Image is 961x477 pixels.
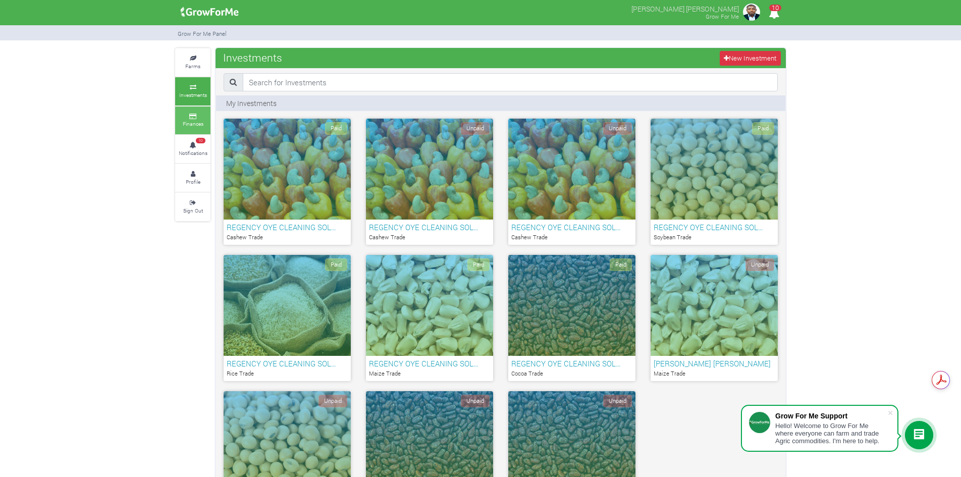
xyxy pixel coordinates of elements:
[177,2,242,22] img: growforme image
[631,2,739,14] p: [PERSON_NAME] [PERSON_NAME]
[227,359,348,368] h6: REGENCY OYE CLEANING SOL…
[226,98,277,109] p: My Investments
[227,223,348,232] h6: REGENCY OYE CLEANING SOL…
[196,138,205,144] span: 10
[752,122,774,135] span: Paid
[508,255,635,381] a: Paid REGENCY OYE CLEANING SOL… Cocoa Trade
[221,47,285,68] span: Investments
[175,48,210,76] a: Farms
[651,255,778,381] a: Unpaid [PERSON_NAME] [PERSON_NAME] Maize Trade
[179,91,207,98] small: Investments
[654,369,775,378] p: Maize Trade
[243,73,778,91] input: Search for Investments
[461,395,490,407] span: Unpaid
[369,359,490,368] h6: REGENCY OYE CLEANING SOL…
[764,10,784,19] a: 10
[183,207,203,214] small: Sign Out
[654,233,775,242] p: Soybean Trade
[775,422,887,445] div: Hello! Welcome to Grow For Me where everyone can farm and trade Agric commodities. I'm here to help.
[186,178,200,185] small: Profile
[511,369,632,378] p: Cocoa Trade
[775,412,887,420] div: Grow For Me Support
[224,119,351,245] a: Paid REGENCY OYE CLEANING SOL… Cashew Trade
[651,119,778,245] a: Paid REGENCY OYE CLEANING SOL… Soybean Trade
[764,2,784,25] i: Notifications
[369,369,490,378] p: Maize Trade
[175,77,210,105] a: Investments
[227,369,348,378] p: Rice Trade
[511,223,632,232] h6: REGENCY OYE CLEANING SOL…
[318,395,347,407] span: Unpaid
[366,255,493,381] a: Paid REGENCY OYE CLEANING SOL… Maize Trade
[325,122,347,135] span: Paid
[603,122,632,135] span: Unpaid
[654,223,775,232] h6: REGENCY OYE CLEANING SOL…
[769,5,781,11] span: 10
[461,122,490,135] span: Unpaid
[720,51,781,66] a: New Investment
[178,30,227,37] small: Grow For Me Panel
[511,233,632,242] p: Cashew Trade
[467,258,490,271] span: Paid
[369,233,490,242] p: Cashew Trade
[369,223,490,232] h6: REGENCY OYE CLEANING SOL…
[175,164,210,192] a: Profile
[175,193,210,221] a: Sign Out
[603,395,632,407] span: Unpaid
[508,119,635,245] a: Unpaid REGENCY OYE CLEANING SOL… Cashew Trade
[745,258,774,271] span: Unpaid
[175,135,210,163] a: 10 Notifications
[511,359,632,368] h6: REGENCY OYE CLEANING SOL…
[741,2,762,22] img: growforme image
[175,107,210,134] a: Finances
[366,119,493,245] a: Unpaid REGENCY OYE CLEANING SOL… Cashew Trade
[227,233,348,242] p: Cashew Trade
[183,120,203,127] small: Finances
[706,13,739,20] small: Grow For Me
[179,149,207,156] small: Notifications
[185,63,200,70] small: Farms
[654,359,775,368] h6: [PERSON_NAME] [PERSON_NAME]
[610,258,632,271] span: Paid
[325,258,347,271] span: Paid
[224,255,351,381] a: Paid REGENCY OYE CLEANING SOL… Rice Trade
